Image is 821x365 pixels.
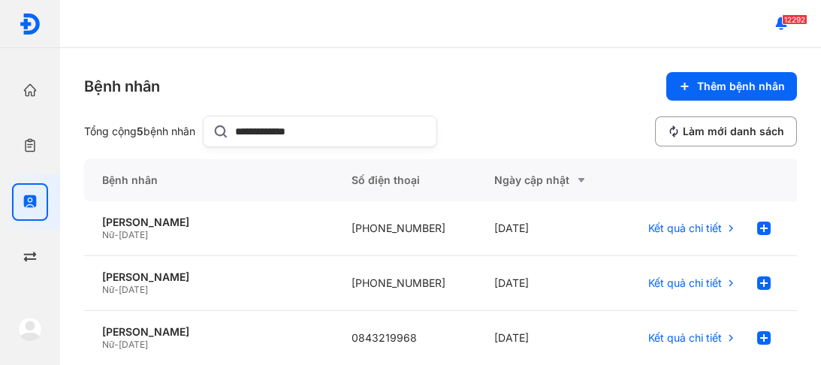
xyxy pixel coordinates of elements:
[119,284,148,295] span: [DATE]
[334,256,476,311] div: [PHONE_NUMBER]
[84,159,334,201] div: Bệnh nhân
[114,229,119,240] span: -
[648,331,722,345] span: Kết quả chi tiết
[494,171,601,189] div: Ngày cập nhật
[114,284,119,295] span: -
[648,276,722,290] span: Kết quả chi tiết
[334,201,476,256] div: [PHONE_NUMBER]
[102,284,114,295] span: Nữ
[648,222,722,235] span: Kết quả chi tiết
[119,339,148,350] span: [DATE]
[114,339,119,350] span: -
[102,325,315,339] div: [PERSON_NAME]
[782,14,807,25] span: 12292
[84,125,197,138] div: Tổng cộng bệnh nhân
[18,317,42,341] img: logo
[476,256,619,311] div: [DATE]
[476,201,619,256] div: [DATE]
[666,72,797,101] button: Thêm bệnh nhân
[137,125,143,137] span: 5
[683,125,784,138] span: Làm mới danh sách
[102,270,315,284] div: [PERSON_NAME]
[84,76,160,97] div: Bệnh nhân
[119,229,148,240] span: [DATE]
[19,13,41,35] img: logo
[334,159,476,201] div: Số điện thoại
[102,229,114,240] span: Nữ
[655,116,797,146] button: Làm mới danh sách
[697,80,785,93] span: Thêm bệnh nhân
[102,339,114,350] span: Nữ
[102,216,315,229] div: [PERSON_NAME]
